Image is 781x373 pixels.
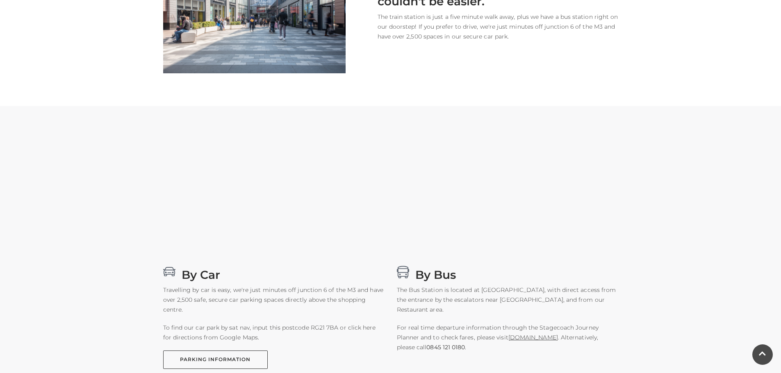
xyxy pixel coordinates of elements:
p: To find our car park by sat nav, input this postcode RG21 7BA or click here for directions from G... [163,323,385,342]
h3: By Bus [397,264,618,279]
h3: By Car [163,264,385,279]
p: The Bus Station is located at [GEOGRAPHIC_DATA], with direct access from the entrance by the esca... [397,285,618,314]
p: For real time departure information through the Stagecoach Journey Planner and to check fares, pl... [397,323,618,352]
a: [DOMAIN_NAME] [508,334,558,341]
p: Travelling by car is easy, we're just minutes off junction 6 of the M3 and have over 2,500 safe, ... [163,285,385,314]
a: 0845 121 0180 [426,342,465,352]
p: The train station is just a five minute walk away, plus we have a bus station right on our doorst... [358,12,618,41]
a: PARKING INFORMATION [163,350,268,369]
